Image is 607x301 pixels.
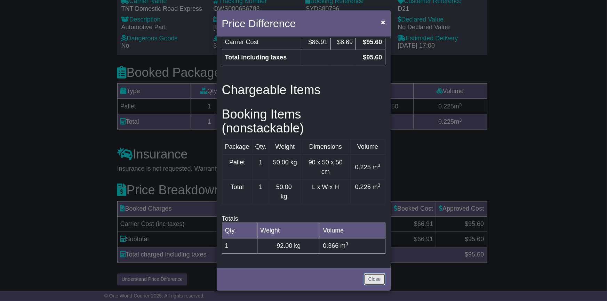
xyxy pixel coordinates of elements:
td: 90 x 50 x 50 cm [301,155,350,180]
td: Volume [320,223,385,238]
td: Total [222,180,252,204]
sup: 3 [378,163,381,168]
td: $95.60 [356,35,385,50]
td: 50.00 kg [269,180,301,204]
span: Totals: [222,215,240,222]
button: Close [377,15,389,29]
td: Qty. [252,139,269,155]
td: Dimensions [301,139,350,155]
td: 50.00 kg [269,155,301,180]
td: 1 [222,238,257,253]
h3: Booking Items (nonstackable) [222,107,385,135]
td: $8.69 [330,35,356,50]
td: 0.225 m [350,180,385,204]
td: Qty. [222,223,257,238]
td: Total including taxes [222,50,301,65]
span: 92.00 kg [277,242,301,249]
td: 1 [252,180,269,204]
td: Weight [257,223,320,238]
td: 1 [252,155,269,180]
td: $86.91 [301,35,330,50]
td: Volume [350,139,385,155]
div: Pallet [225,158,249,167]
td: 0.225 m [350,155,385,180]
sup: 3 [345,241,348,246]
td: $95.60 [301,50,385,65]
span: 0.366 m [323,242,348,249]
h4: Price Difference [222,16,296,31]
a: Close [364,273,385,285]
span: × [381,18,385,26]
td: L x W x H [301,180,350,204]
td: Weight [269,139,301,155]
sup: 3 [378,182,381,188]
td: Package [222,139,252,155]
td: Carrier Cost [222,35,301,50]
h3: Chargeable Items [222,83,385,97]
